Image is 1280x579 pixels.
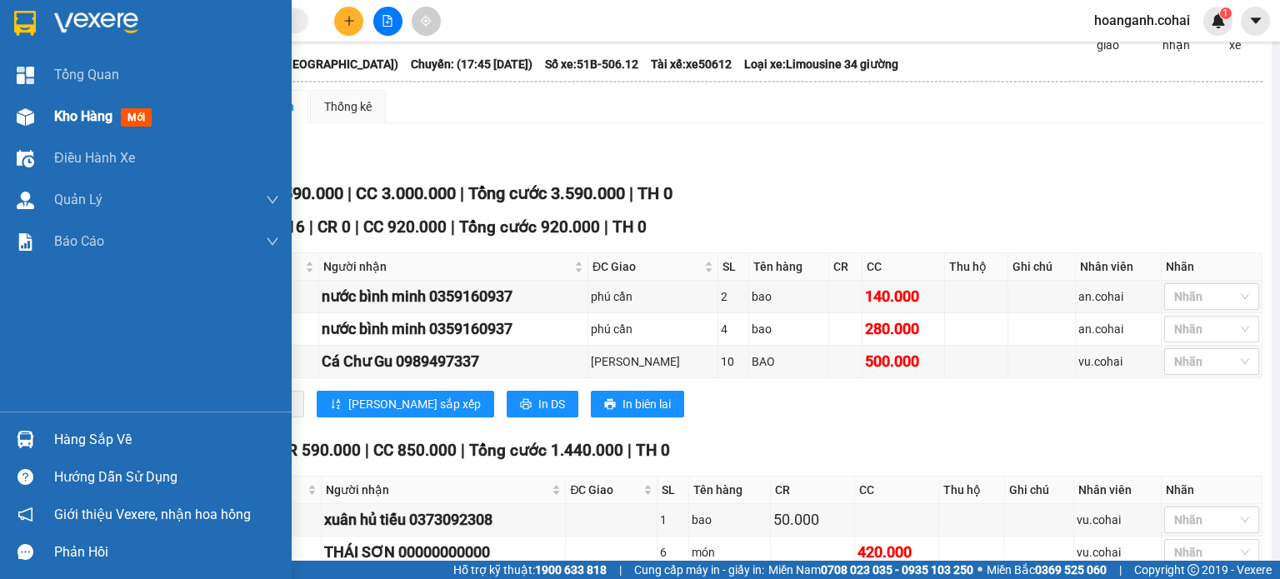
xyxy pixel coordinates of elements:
[977,567,982,573] span: ⚪️
[1222,7,1228,19] span: 1
[468,183,625,203] span: Tổng cước 3.590.000
[373,441,457,460] span: CC 850.000
[865,317,942,341] div: 280.000
[17,544,33,560] span: message
[629,183,633,203] span: |
[1211,13,1226,28] img: icon-new-feature
[721,320,746,338] div: 4
[54,231,104,252] span: Báo cáo
[718,253,749,281] th: SL
[627,441,632,460] span: |
[604,217,608,237] span: |
[266,235,279,248] span: down
[692,543,767,562] div: món
[1119,561,1122,579] span: |
[692,511,767,529] div: bao
[1248,13,1263,28] span: caret-down
[1166,257,1257,276] div: Nhãn
[721,287,746,306] div: 2
[54,427,279,452] div: Hàng sắp về
[857,541,936,564] div: 420.000
[347,183,352,203] span: |
[460,183,464,203] span: |
[451,217,455,237] span: |
[520,398,532,412] span: printer
[637,183,672,203] span: TH 0
[382,15,393,27] span: file-add
[317,217,351,237] span: CR 0
[604,398,616,412] span: printer
[14,11,36,36] img: logo-vxr
[453,561,607,579] span: Hỗ trợ kỹ thuật:
[343,15,355,27] span: plus
[752,320,826,338] div: bao
[356,183,456,203] span: CC 3.000.000
[591,320,715,338] div: phú cần
[570,481,640,499] span: ĐC Giao
[862,253,945,281] th: CC
[689,477,771,504] th: Tên hàng
[461,441,465,460] span: |
[660,543,686,562] div: 6
[1078,352,1158,371] div: vu.cohai
[348,395,481,413] span: [PERSON_NAME] sắp xếp
[651,55,732,73] span: Tài xế: xe50612
[1166,481,1257,499] div: Nhãn
[1074,477,1162,504] th: Nhân viên
[538,395,565,413] span: In DS
[17,192,34,209] img: warehouse-icon
[592,257,701,276] span: ĐC Giao
[330,398,342,412] span: sort-ascending
[1077,511,1158,529] div: vu.cohai
[591,391,684,417] button: printerIn biên lai
[411,55,532,73] span: Chuyến: (17:45 [DATE])
[17,507,33,522] span: notification
[1078,287,1158,306] div: an.cohai
[1077,543,1158,562] div: vu.cohai
[768,561,973,579] span: Miền Nam
[322,350,585,373] div: Cá Chư Gu 0989497337
[459,217,600,237] span: Tổng cước 920.000
[17,431,34,448] img: warehouse-icon
[945,253,1009,281] th: Thu hộ
[636,441,670,460] span: TH 0
[54,540,279,565] div: Phản hồi
[507,391,578,417] button: printerIn DS
[622,395,671,413] span: In biên lai
[17,233,34,251] img: solution-icon
[277,441,361,460] span: CR 590.000
[939,477,1005,504] th: Thu hộ
[752,287,826,306] div: bao
[54,465,279,490] div: Hướng dẫn sử dụng
[266,193,279,207] span: down
[17,469,33,485] span: question-circle
[365,441,369,460] span: |
[324,508,562,532] div: xuân hủ tiếu 0373092308
[591,287,715,306] div: phú cần
[121,108,152,127] span: mới
[773,508,852,532] div: 50.000
[324,97,372,116] div: Thống kê
[1005,477,1074,504] th: Ghi chú
[1008,253,1076,281] th: Ghi chú
[322,317,585,341] div: nước bình minh 0359160937
[54,147,135,168] span: Điều hành xe
[326,481,548,499] span: Người nhận
[317,391,494,417] button: sort-ascending[PERSON_NAME] sắp xếp
[324,541,562,564] div: THÁI SƠN 00000000000
[829,253,862,281] th: CR
[987,561,1107,579] span: Miền Bắc
[634,561,764,579] span: Cung cấp máy in - giấy in:
[865,285,942,308] div: 140.000
[660,511,686,529] div: 1
[771,477,855,504] th: CR
[535,563,607,577] strong: 1900 633 818
[591,352,715,371] div: [PERSON_NAME]
[865,350,942,373] div: 500.000
[363,217,447,237] span: CC 920.000
[54,504,251,525] span: Giới thiệu Vexere, nhận hoa hồng
[619,561,622,579] span: |
[17,150,34,167] img: warehouse-icon
[1241,7,1270,36] button: caret-down
[54,108,112,124] span: Kho hàng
